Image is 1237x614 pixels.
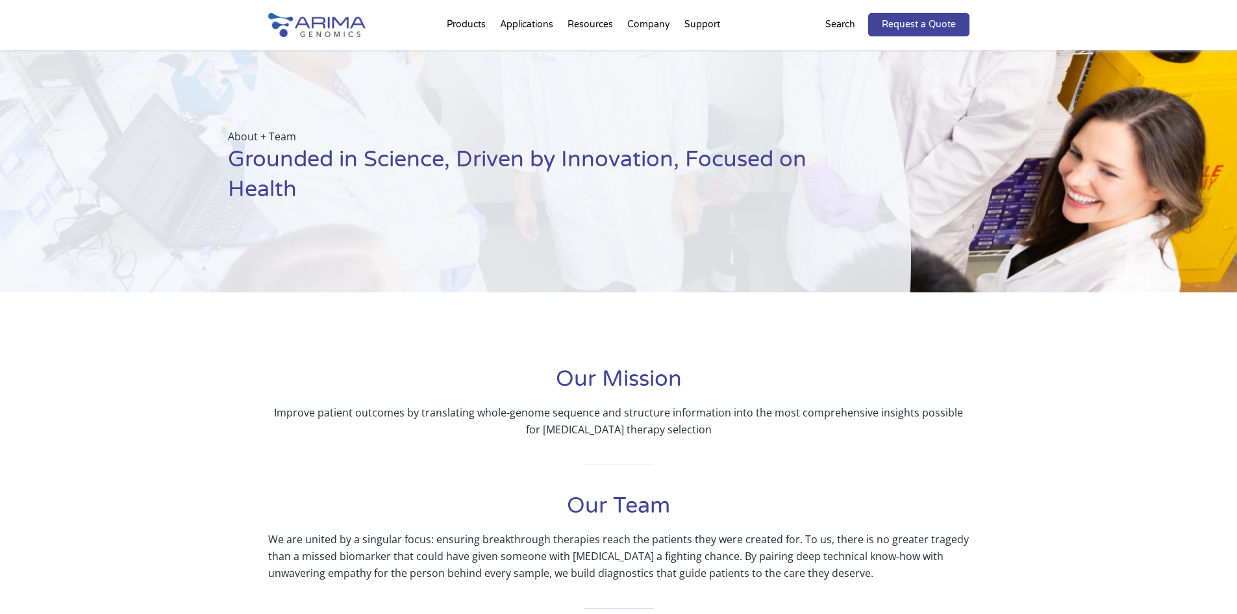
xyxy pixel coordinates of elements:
p: About + Team [228,128,846,145]
a: Request a Quote [868,13,969,36]
p: We are united by a singular focus: ensuring breakthrough therapies reach the patients they were c... [268,531,969,582]
h1: Our Mission [268,365,969,404]
img: Arima-Genomics-logo [268,13,366,37]
h1: Grounded in Science, Driven by Innovation, Focused on Health [228,145,846,214]
h1: Our Team [268,491,969,531]
p: Improve patient outcomes by translating whole-genome sequence and structure information into the ... [268,404,969,438]
p: Search [825,16,855,33]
